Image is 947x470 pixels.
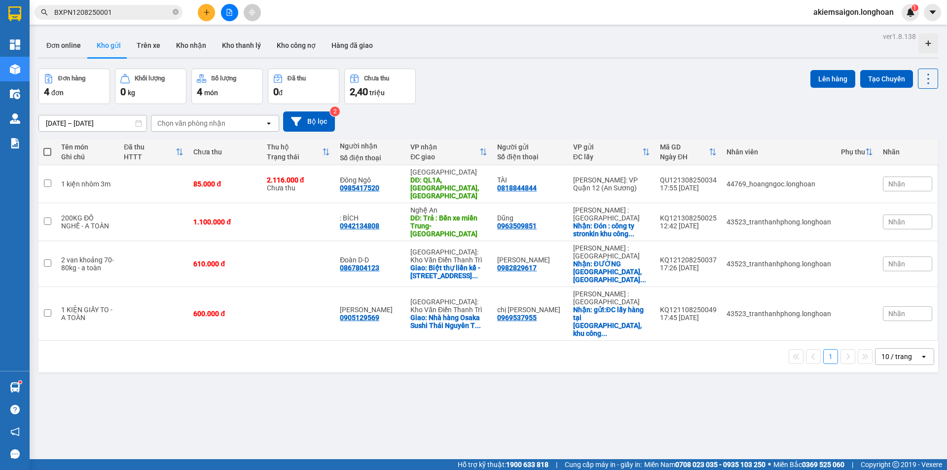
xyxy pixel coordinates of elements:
span: 1 [913,4,916,11]
span: notification [10,427,20,436]
div: KQ121108250049 [660,306,717,314]
img: icon-new-feature [906,8,915,17]
div: Nhận: gửi:ĐC lấy hàng tại Số 4, khu công nghiệp Nhơn trạch 3, Cụm 2, quận Nhơn Trạch, tỉnh Đồng Nai [573,306,650,337]
div: Đoàn D-D [340,256,401,264]
button: Kho nhận [168,34,214,57]
div: VP nhận [410,143,479,151]
button: Đơn online [38,34,89,57]
button: Khối lượng0kg [115,69,186,104]
strong: 0708 023 035 - 0935 103 250 [675,461,765,469]
div: 44769_hoangngoc.longhoan [727,180,831,188]
span: close-circle [173,9,179,15]
div: QU121308250034 [660,176,717,184]
div: ĐC lấy [573,153,642,161]
button: file-add [221,4,238,21]
div: Tên món [61,143,114,151]
span: question-circle [10,405,20,414]
input: Tìm tên, số ĐT hoặc mã đơn [54,7,171,18]
span: đơn [51,89,64,97]
button: Tạo Chuyến [860,70,913,88]
img: warehouse-icon [10,64,20,74]
div: [GEOGRAPHIC_DATA]: Kho Văn Điển Thanh Trì [410,298,487,314]
div: 1 KIỆN GIẤY TO - A TOÀN [61,306,114,322]
span: Nhãn [888,260,905,268]
div: chị Yến [497,306,563,314]
div: Nhận: ĐƯỜNG 24 CAO LỖ, PHƯỜNG TÂN PHƯỚC , TP PHÚ MỸ , BÀ RỊA VŨNG TÀU [573,260,650,284]
span: ... [475,322,481,329]
div: Giao: Nhà hàng Osaka Sushi Thái Nguyên Tổ 8, Phường Phan Đình PhùngTp.Thái Nguyên [410,314,487,329]
span: món [204,89,218,97]
img: warehouse-icon [10,89,20,99]
button: Hàng đã giao [324,34,381,57]
div: Số lượng [211,75,236,82]
div: 0905129569 [340,314,379,322]
th: Toggle SortBy [262,139,335,165]
span: ... [601,329,607,337]
div: Người nhận [340,142,401,150]
div: Nghệ An [410,206,487,214]
div: 17:55 [DATE] [660,184,717,192]
span: 4 [197,86,202,98]
div: KQ121308250025 [660,214,717,222]
span: Cung cấp máy in - giấy in: [565,459,642,470]
div: 0963509851 [497,222,537,230]
div: 0969537955 [497,314,537,322]
th: Toggle SortBy [568,139,655,165]
div: Dũng [497,214,563,222]
div: KQ121208250037 [660,256,717,264]
div: ĐC giao [410,153,479,161]
button: aim [244,4,261,21]
div: Đông Ngô [340,176,401,184]
div: 10 / trang [881,352,912,362]
div: Nhận: Đón : công ty stronkin khu công nghiệp châu đức ba ria vung tàu [573,222,650,238]
div: [PERSON_NAME] : [GEOGRAPHIC_DATA] [573,290,650,306]
span: aim [249,9,255,16]
div: ver 1.8.138 [883,31,916,42]
button: Bộ lọc [283,111,335,132]
div: HTTT [124,153,176,161]
div: Ngày ĐH [660,153,709,161]
span: akiemsaigon.longhoan [805,6,902,18]
button: Đã thu0đ [268,69,339,104]
div: 200KG ĐỒ NGHỀ - A TOÀN [61,214,114,230]
div: Ghi chú [61,153,114,161]
strong: 1900 633 818 [506,461,548,469]
span: ⚪️ [768,463,771,467]
span: Nhãn [888,180,905,188]
button: Kho công nợ [269,34,324,57]
span: Miền Nam [644,459,765,470]
button: Trên xe [129,34,168,57]
div: Số điện thoại [497,153,563,161]
button: Lên hàng [810,70,855,88]
div: DĐ: QL1A, Tuy Hòa, Phú Yên [410,176,487,200]
span: 2,40 [350,86,368,98]
span: message [10,449,20,459]
button: caret-down [924,4,941,21]
div: Đơn hàng [58,75,85,82]
div: Chọn văn phòng nhận [157,118,225,128]
span: đ [279,89,283,97]
div: Đỗ Xuân Khiêm [340,306,401,314]
div: Mã GD [660,143,709,151]
div: 17:26 [DATE] [660,264,717,272]
div: 600.000 đ [193,310,256,318]
button: Chưa thu2,40 triệu [344,69,416,104]
img: solution-icon [10,138,20,148]
button: Kho thanh lý [214,34,269,57]
span: Hỗ trợ kỹ thuật: [458,459,548,470]
div: CTY SƠN VŨ [497,256,563,264]
div: Khối lượng [135,75,165,82]
div: Phụ thu [841,148,865,156]
div: Số điện thoại [340,154,401,162]
th: Toggle SortBy [836,139,878,165]
div: 0982829617 [497,264,537,272]
span: 0 [120,86,126,98]
div: 2 van khoảng 70-80kg - a toàn [61,256,114,272]
input: Select a date range. [39,115,146,131]
span: ... [472,272,478,280]
div: 85.000 đ [193,180,256,188]
div: 43523_tranthanhphong.longhoan [727,218,831,226]
span: file-add [226,9,233,16]
span: kg [128,89,135,97]
div: 610.000 đ [193,260,256,268]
